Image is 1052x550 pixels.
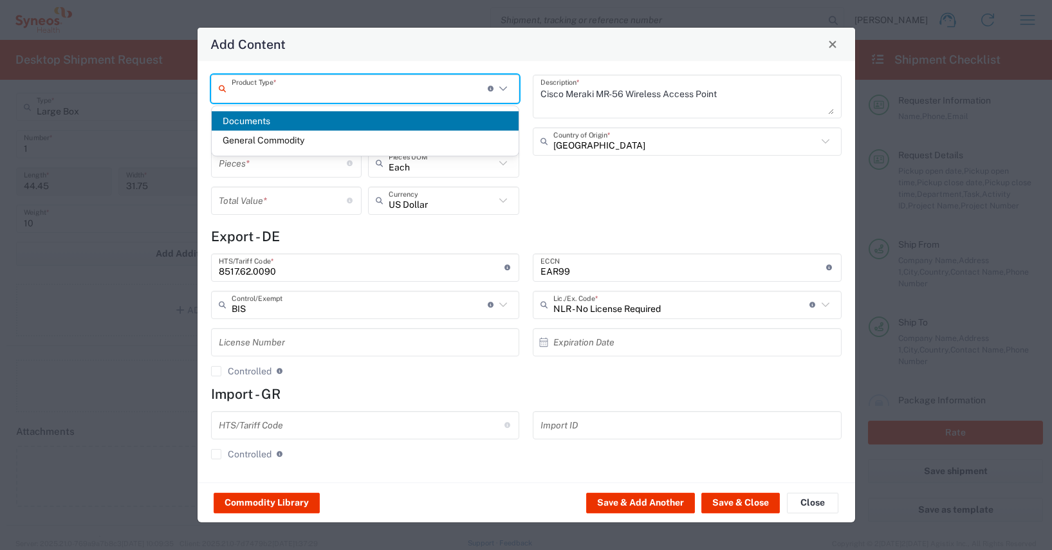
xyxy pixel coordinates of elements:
button: Save & Add Another [586,493,695,513]
span: Documents [212,111,519,131]
h4: Export - DE [211,228,842,244]
button: Save & Close [701,493,780,513]
button: Commodity Library [214,493,320,513]
label: Controlled [211,366,272,376]
label: Controlled [211,449,272,459]
span: General Commodity [212,131,519,151]
h4: Add Content [210,35,286,53]
h4: Import - GR [211,386,842,402]
button: Close [787,493,838,513]
button: Close [824,35,842,53]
